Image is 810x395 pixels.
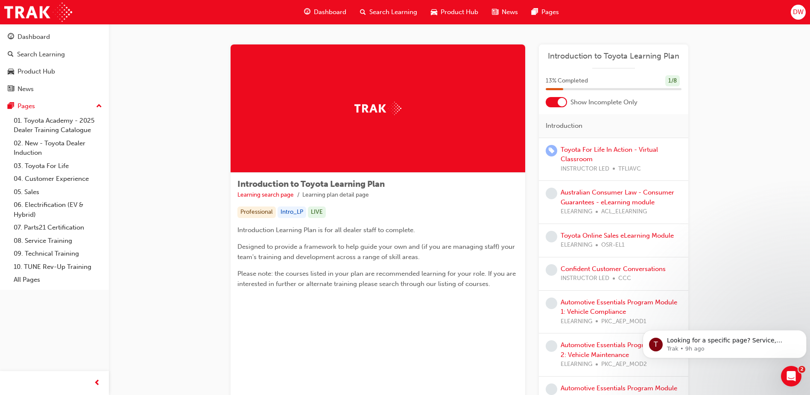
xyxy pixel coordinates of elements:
[10,172,105,186] a: 04. Customer Experience
[18,84,34,94] div: News
[237,206,276,218] div: Professional
[546,121,582,131] span: Introduction
[3,98,105,114] button: Pages
[3,47,105,62] a: Search Learning
[10,221,105,234] a: 07. Parts21 Certification
[525,3,566,21] a: pages-iconPages
[8,33,14,41] span: guage-icon
[4,3,72,22] img: Trak
[441,7,478,17] span: Product Hub
[546,51,681,61] a: Introduction to Toyota Learning Plan
[561,298,677,316] a: Automotive Essentials Program Module 1: Vehicle Compliance
[618,274,631,283] span: CCC
[17,50,65,59] div: Search Learning
[492,7,498,18] span: news-icon
[10,234,105,248] a: 08. Service Training
[3,29,105,45] a: Dashboard
[502,7,518,17] span: News
[278,206,306,218] div: Intro_LP
[10,247,105,260] a: 09. Technical Training
[304,7,310,18] span: guage-icon
[10,260,105,274] a: 10. TUNE Rev-Up Training
[10,198,105,221] a: 06. Electrification (EV & Hybrid)
[297,3,353,21] a: guage-iconDashboard
[369,7,417,17] span: Search Learning
[18,101,35,111] div: Pages
[561,232,674,239] a: Toyota Online Sales eLearning Module
[8,103,14,110] span: pages-icon
[570,97,637,107] span: Show Incomplete Only
[532,7,538,18] span: pages-icon
[354,102,401,115] img: Trak
[601,207,647,217] span: ACL_ELEARNING
[561,360,592,369] span: ELEARNING
[793,7,804,17] span: DW
[561,207,592,217] span: ELEARNING
[485,3,525,21] a: news-iconNews
[302,190,369,200] li: Learning plan detail page
[8,51,14,59] span: search-icon
[665,75,680,87] div: 1 / 8
[546,231,557,242] span: learningRecordVerb_NONE-icon
[639,312,810,372] iframe: Intercom notifications message
[561,317,592,327] span: ELEARNING
[546,76,588,86] span: 13 % Completed
[10,273,105,286] a: All Pages
[561,164,609,174] span: INSTRUCTOR LED
[237,226,415,234] span: Introduction Learning Plan is for all dealer staff to complete.
[237,243,517,261] span: Designed to provide a framework to help guide your own and (if you are managing staff) your team'...
[353,3,424,21] a: search-iconSearch Learning
[601,360,647,369] span: PKC_AEP_MOD2
[561,146,658,163] a: Toyota For Life In Action - Virtual Classroom
[308,206,326,218] div: LIVE
[546,188,557,199] span: learningRecordVerb_NONE-icon
[791,5,806,20] button: DW
[10,159,105,173] a: 03. Toyota For Life
[8,68,14,76] span: car-icon
[10,186,105,199] a: 05. Sales
[94,378,100,389] span: prev-icon
[3,27,105,98] button: DashboardSearch LearningProduct HubNews
[561,189,674,206] a: Australian Consumer Law - Consumer Guarantees - eLearning module
[781,366,801,386] iframe: Intercom live chat
[541,7,559,17] span: Pages
[561,265,666,273] a: Confident Customer Conversations
[18,32,50,42] div: Dashboard
[601,240,625,250] span: OSR-EL1
[360,7,366,18] span: search-icon
[237,270,518,288] span: Please note: the courses listed in your plan are recommended learning for your role. If you are i...
[96,101,102,112] span: up-icon
[3,81,105,97] a: News
[546,298,557,309] span: learningRecordVerb_NONE-icon
[18,67,55,77] div: Product Hub
[601,317,646,327] span: PKC_AEP_MOD1
[314,7,346,17] span: Dashboard
[561,240,592,250] span: ELEARNING
[546,264,557,276] span: learningRecordVerb_NONE-icon
[237,191,294,198] a: Learning search page
[3,64,105,80] a: Product Hub
[561,341,677,359] a: Automotive Essentials Program Module 2: Vehicle Maintenance
[798,366,805,373] span: 2
[8,85,14,93] span: news-icon
[546,383,557,395] span: learningRecordVerb_NONE-icon
[546,340,557,352] span: learningRecordVerb_NONE-icon
[431,7,437,18] span: car-icon
[237,179,385,189] span: Introduction to Toyota Learning Plan
[424,3,485,21] a: car-iconProduct Hub
[561,274,609,283] span: INSTRUCTOR LED
[618,164,641,174] span: TFLIAVC
[10,114,105,137] a: 01. Toyota Academy - 2025 Dealer Training Catalogue
[10,137,105,159] a: 02. New - Toyota Dealer Induction
[546,145,557,156] span: learningRecordVerb_ENROLL-icon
